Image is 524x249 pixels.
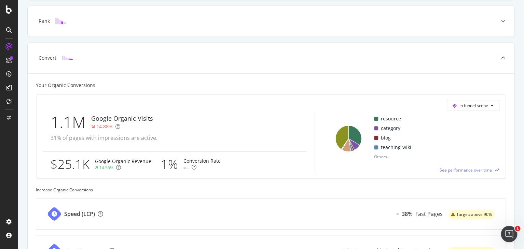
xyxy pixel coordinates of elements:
div: $25.1K [51,156,95,173]
div: 14.88% [96,123,113,130]
div: 31% of pages with impressions are active. [51,134,163,142]
span: blog [381,134,391,142]
div: Google Organic Revenue [95,158,151,165]
div: 14.56% [99,165,113,171]
div: Conversion Rate [183,158,221,164]
div: warning label [448,210,495,219]
div: 1% [161,156,183,173]
iframe: Intercom live chat [501,226,517,242]
div: Google Organic Visits [91,114,153,123]
div: Your Organic Conversions [36,82,95,89]
a: See performance over time [440,167,499,173]
div: 38% [402,210,413,218]
img: block-icon [55,18,66,24]
div: Speed (LCP) [64,210,95,218]
span: resource [381,115,401,123]
div: - [188,165,189,171]
div: Convert [39,55,56,61]
span: category [381,124,400,132]
div: 1.1M [51,111,91,133]
span: teaching-wiki [381,143,411,151]
img: Equal [183,167,186,169]
svg: A chart. [334,111,363,164]
img: Equal [396,213,399,215]
span: In funnel scope [459,103,488,108]
span: See performance over time [440,167,492,173]
div: Rank [39,18,50,25]
span: Others... [371,153,393,161]
span: Target: above 90% [456,213,492,217]
div: Increase Organic Conversions [36,187,506,193]
div: Fast Pages [415,210,443,218]
span: 1 [515,226,520,231]
a: Speed (LCP)Equal38%Fast Pageswarning label [36,198,506,230]
img: block-icon [62,55,73,61]
button: In funnel scope [447,100,499,111]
